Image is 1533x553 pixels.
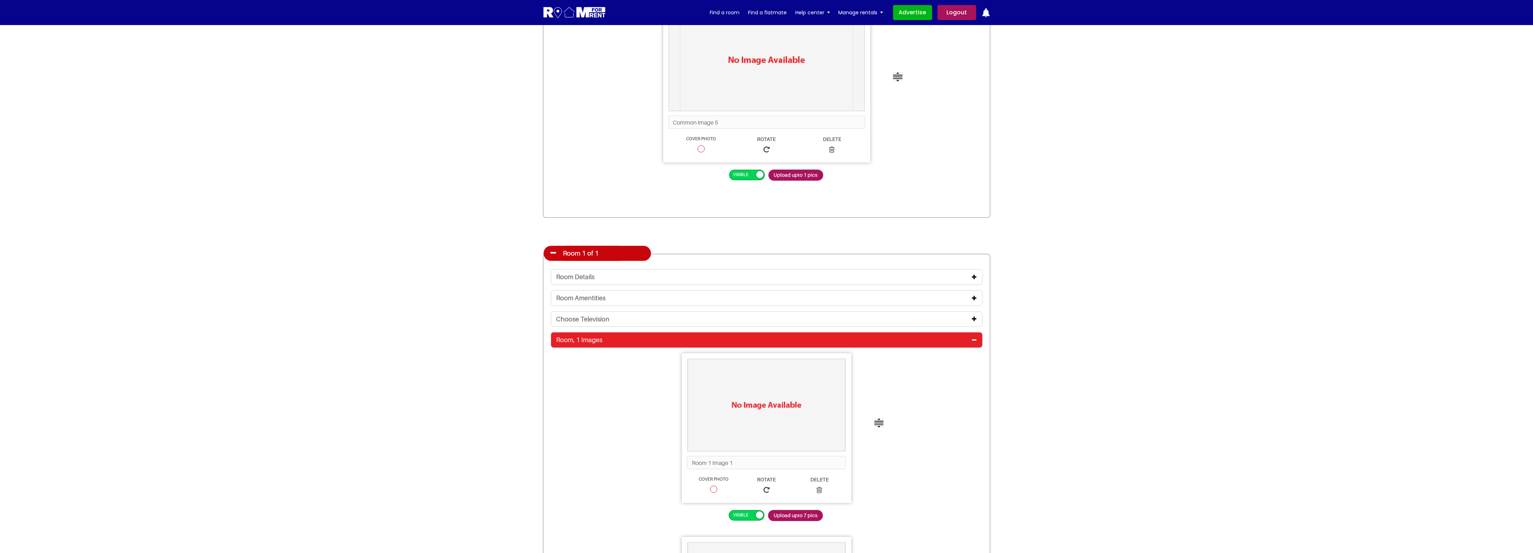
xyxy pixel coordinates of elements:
[796,7,830,18] a: Help center
[558,246,626,261] h4: Room 1 of 1
[893,5,932,20] a: Advertise
[699,477,728,485] span: Cover Photo
[734,136,799,146] span: Rotate
[937,5,976,20] a: Logout
[768,170,823,181] span: Upload upto 1 pics
[688,359,845,451] img: Room 1 Image 1
[793,477,846,498] a: Delete
[687,456,846,469] input: Room 1 Image 1
[734,136,799,157] a: Rotate
[874,418,884,428] img: img-icon
[556,315,610,323] h4: Choose Television
[556,273,595,281] h4: Room Details
[556,294,606,302] h4: Room Amentities
[799,136,865,157] a: Delete
[710,7,740,18] a: Find a room
[543,6,606,19] img: Logo for Room for Rent, featuring a welcoming design with a house icon and modern typography
[556,336,603,344] h4: Room, 1 Images
[686,136,716,145] span: Cover Photo
[839,7,883,18] a: Manage rentals
[740,477,793,486] span: Rotate
[893,72,902,82] img: img-icon
[680,10,853,111] img: Common Image 5
[799,136,865,146] span: Delete
[982,8,990,17] img: ic-notification
[768,510,823,521] span: Upload upto 7 pics
[748,7,787,18] a: Find a flatmate
[793,477,846,486] span: Delete
[740,477,793,498] a: Rotate
[669,116,865,129] input: Common Image 5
